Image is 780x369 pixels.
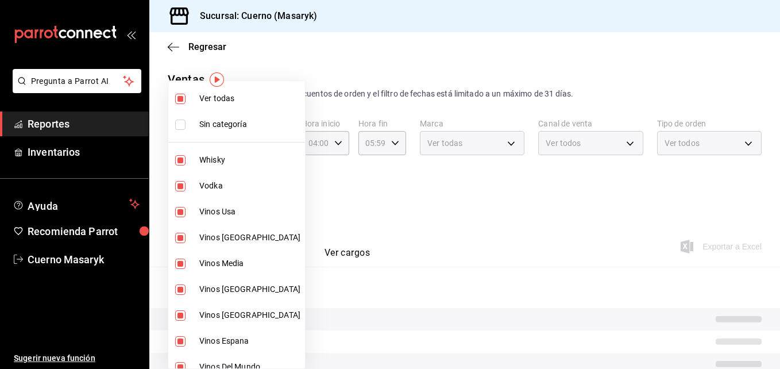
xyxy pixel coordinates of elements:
[199,180,300,192] span: Vodka
[199,309,300,321] span: Vinos [GEOGRAPHIC_DATA]
[199,154,300,166] span: Whisky
[199,257,300,270] span: Vinos Media
[199,93,300,105] span: Ver todas
[199,335,300,347] span: Vinos Espana
[199,206,300,218] span: Vinos Usa
[210,72,224,87] img: Tooltip marker
[199,283,300,295] span: Vinos [GEOGRAPHIC_DATA]
[199,232,300,244] span: Vinos [GEOGRAPHIC_DATA]
[199,118,300,130] span: Sin categoría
